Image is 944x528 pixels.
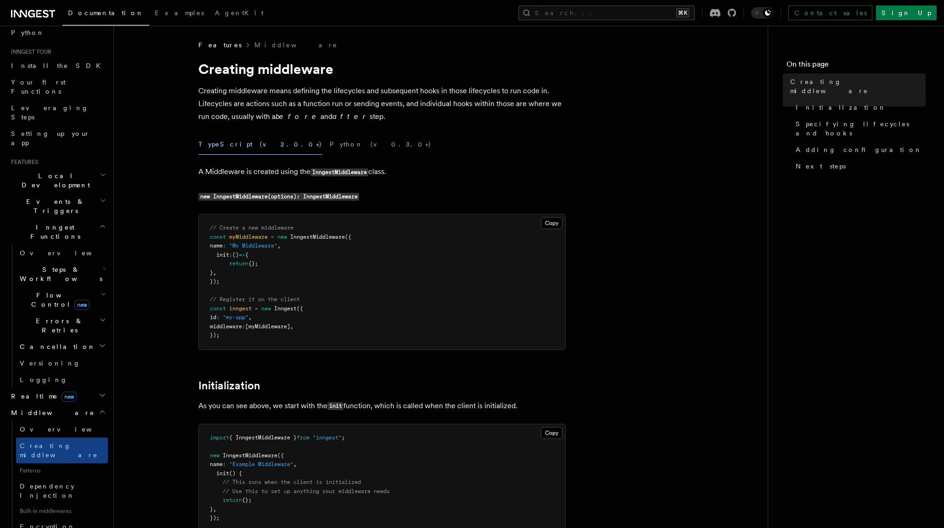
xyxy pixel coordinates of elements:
span: Features [7,158,38,166]
span: AgentKit [215,9,264,17]
button: Realtimenew [7,388,108,404]
a: Examples [149,3,209,25]
span: const [210,305,226,312]
span: "My Middleware" [229,242,277,249]
span: } [210,270,213,276]
a: Sign Up [876,6,937,20]
a: Install the SDK [7,57,108,74]
button: TypeScript (v2.0.0+) [198,134,322,155]
span: = [255,305,258,312]
span: Inngest tour [7,48,51,56]
span: Leveraging Steps [11,104,89,121]
span: Logging [20,376,67,383]
span: new [62,392,77,402]
span: "inngest" [313,434,342,441]
span: "my-app" [223,314,248,320]
p: A Middleware is created using the class. [198,165,566,179]
span: Inngest Functions [7,223,99,241]
span: Events & Triggers [7,197,100,215]
span: , [248,314,252,320]
button: Middleware [7,404,108,421]
button: Search...⌘K [518,6,695,20]
span: new [74,300,90,310]
button: Local Development [7,168,108,193]
span: inngest [229,305,252,312]
span: const [210,234,226,240]
span: Local Development [7,171,100,190]
span: Steps & Workflows [16,265,102,283]
span: Built-in middlewares [16,504,108,518]
span: id [210,314,216,320]
span: init [216,470,229,477]
a: Overview [16,245,108,261]
span: { InngestMiddleware } [229,434,297,441]
span: import [210,434,229,441]
span: : [242,323,245,330]
button: Errors & Retries [16,313,108,338]
span: Dependency Injection [20,483,75,499]
kbd: ⌘K [676,8,689,17]
span: Patterns [16,463,108,478]
span: from [297,434,309,441]
a: Logging [16,371,108,388]
a: Adding configuration [792,141,926,158]
span: {}; [248,260,258,267]
span: = [271,234,274,240]
h1: Creating middleware [198,61,566,77]
span: // Use this to set up anything your middleware needs [223,488,390,494]
button: Events & Triggers [7,193,108,219]
span: }); [210,278,219,285]
span: : [223,461,226,467]
button: Python (v0.3.0+) [330,134,432,155]
p: Creating middleware means defining the lifecycles and subsequent hooks in those lifecycles to run... [198,84,566,123]
span: Your first Functions [11,79,66,95]
span: , [213,270,216,276]
a: Versioning [16,355,108,371]
span: Adding configuration [796,145,922,154]
span: [myMiddleware] [245,323,290,330]
code: init [327,402,343,410]
span: : [223,242,226,249]
span: Specifying lifecycles and hooks [796,119,926,138]
span: , [213,506,216,512]
button: Copy [541,217,562,229]
button: Copy [541,427,562,439]
button: Flow Controlnew [16,287,108,313]
span: Inngest [274,305,297,312]
a: Initialization [792,99,926,116]
a: Overview [16,421,108,438]
span: Python [11,29,45,36]
span: Initialization [796,103,886,112]
span: return [223,497,242,503]
span: "Example Middleware" [229,461,293,467]
span: Cancellation [16,342,96,351]
span: Errors & Retries [16,316,100,335]
a: AgentKit [209,3,269,25]
div: Inngest Functions [7,245,108,388]
button: Cancellation [16,338,108,355]
span: new [261,305,271,312]
span: }); [210,332,219,338]
a: Next steps [792,158,926,174]
span: : [229,252,232,258]
span: , [277,242,281,249]
a: Documentation [62,3,149,26]
a: Dependency Injection [16,478,108,504]
em: before [275,112,320,121]
a: Creating middleware [16,438,108,463]
span: => [239,252,245,258]
span: }); [210,515,219,521]
button: Toggle dark mode [751,7,773,18]
span: ; [342,434,345,441]
code: new InngestMiddleware(options): InngestMiddleware [198,193,359,201]
button: Inngest Functions [7,219,108,245]
a: Middleware [254,40,338,50]
span: Examples [155,9,204,17]
span: return [229,260,248,267]
code: InngestMiddleware [310,169,368,176]
span: ({ [297,305,303,312]
span: name [210,461,223,467]
span: Realtime [7,392,77,401]
span: Creating middleware [790,77,926,95]
a: Specifying lifecycles and hooks [792,116,926,141]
